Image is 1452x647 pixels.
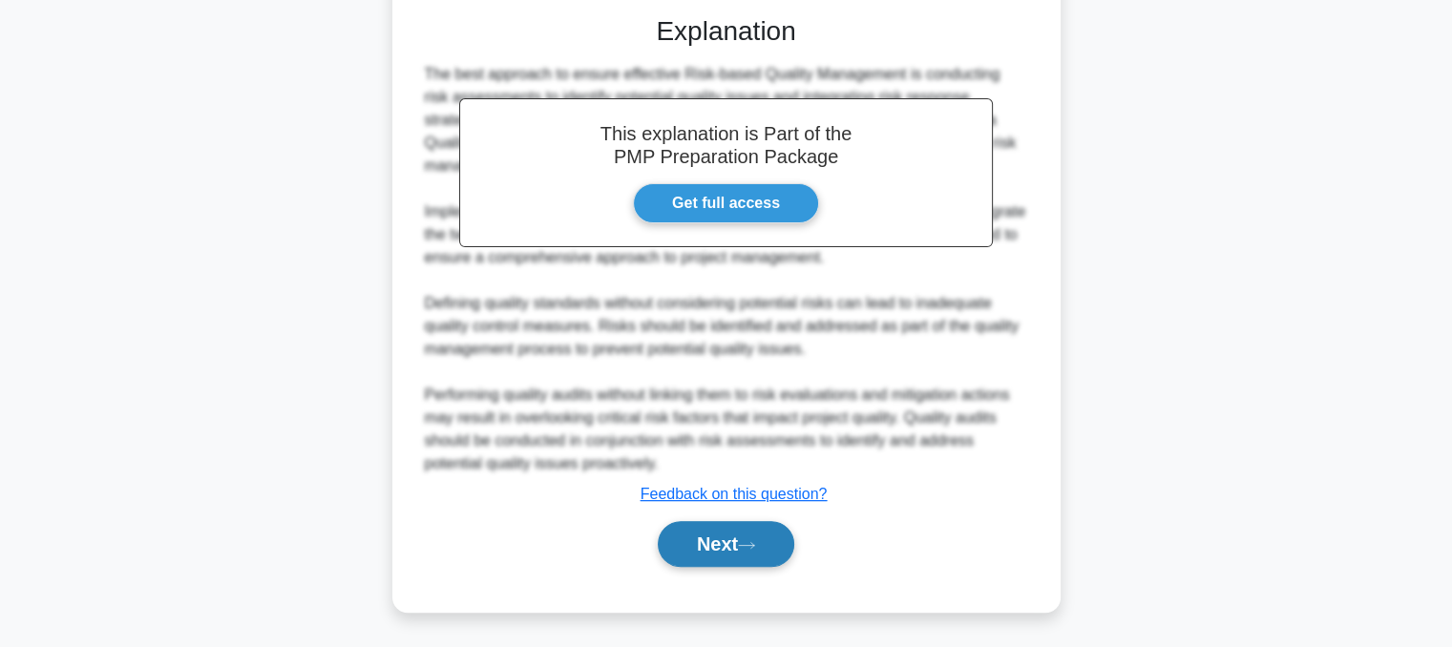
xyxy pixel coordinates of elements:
[641,486,828,502] a: Feedback on this question?
[633,183,819,223] a: Get full access
[425,63,1028,475] div: The best approach to ensure effective Risk-based Quality Management is conducting risk assessment...
[429,15,1024,48] h3: Explanation
[658,521,794,567] button: Next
